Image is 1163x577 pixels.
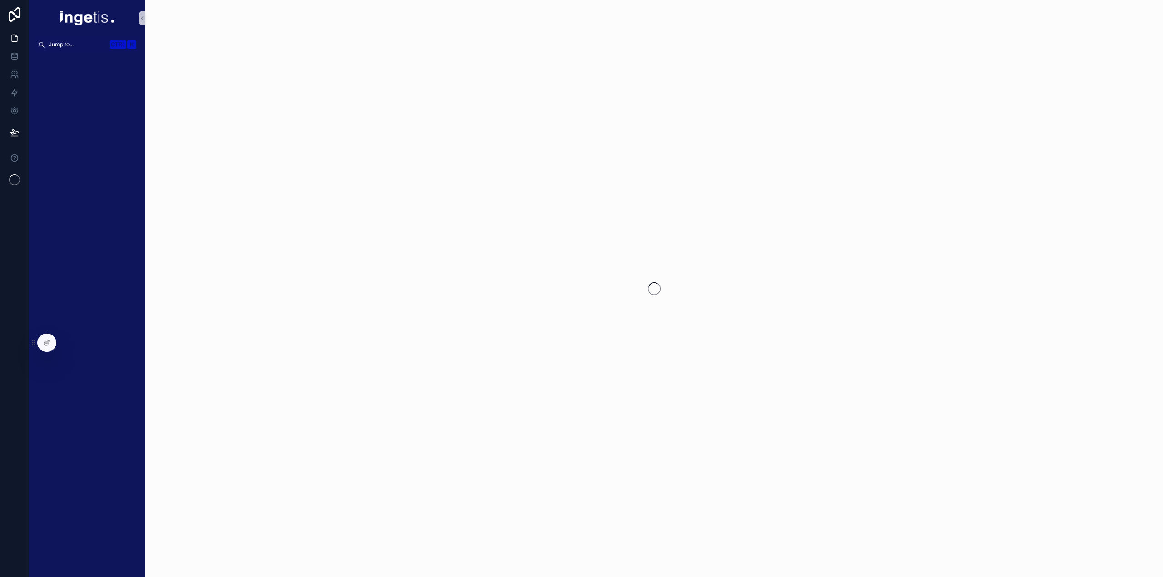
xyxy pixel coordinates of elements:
span: Ctrl [110,40,126,49]
span: Jump to... [49,41,106,48]
img: App logo [60,11,114,25]
div: scrollable content [29,53,145,69]
span: K [128,41,135,48]
button: Jump to...CtrlK [35,36,140,53]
